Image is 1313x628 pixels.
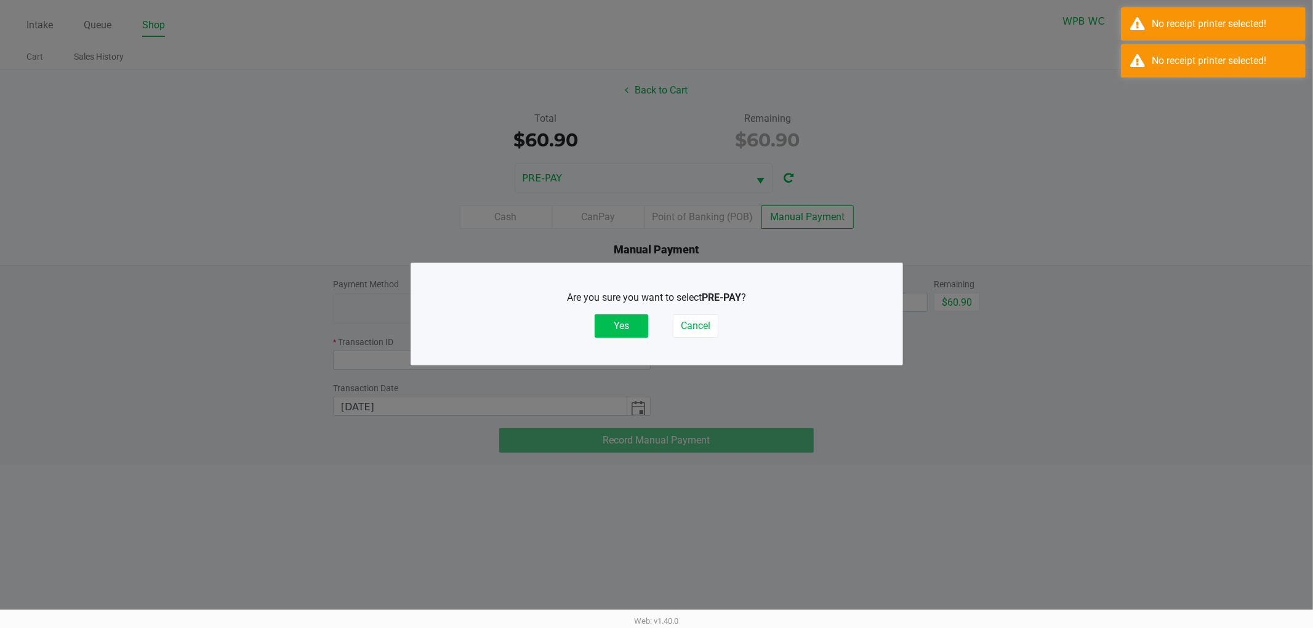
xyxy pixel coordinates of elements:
button: Cancel [673,314,718,338]
button: Yes [595,314,648,338]
p: Are you sure you want to select ? [445,290,869,305]
span: Web: v1.40.0 [635,616,679,626]
b: PRE-PAY [702,292,741,303]
div: No receipt printer selected! [1152,54,1296,68]
div: No receipt printer selected! [1152,17,1296,31]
